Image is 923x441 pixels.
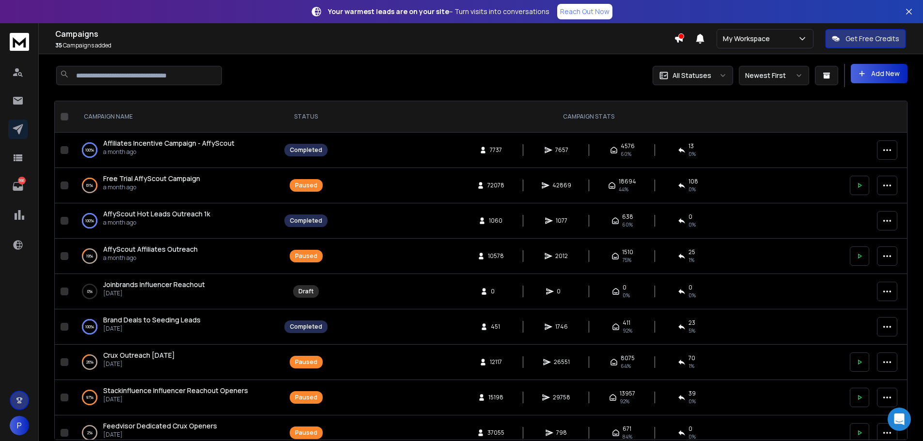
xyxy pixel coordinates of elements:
[103,350,175,360] a: Crux Outreach [DATE]
[620,397,629,405] span: 92 %
[103,386,248,395] span: Stackinfluence Influencer Reachout Openers
[851,64,907,83] button: Add New
[555,323,568,331] span: 1746
[85,145,94,155] p: 100 %
[328,7,449,16] strong: Your warmest leads are on your site
[845,34,899,44] p: Get Free Credits
[103,280,205,289] span: Joinbrands Influencer Reachout
[103,386,248,395] a: Stackinfluence Influencer Reachout Openers
[279,101,333,133] th: STATUS
[688,291,696,299] span: 0%
[739,66,809,85] button: Newest First
[72,101,279,133] th: CAMPAIGN NAME
[622,221,633,228] span: 60 %
[623,327,632,335] span: 92 %
[490,358,502,366] span: 12117
[103,219,210,227] p: a month ago
[103,174,200,183] span: Free Trial AffyScout Campaign
[620,390,635,397] span: 13957
[72,380,279,415] td: 97%Stackinfluence Influencer Reachout Openers[DATE]
[688,185,696,193] span: 0 %
[86,251,93,261] p: 19 %
[103,183,200,191] p: a month ago
[491,323,501,331] span: 451
[688,178,698,185] span: 108
[888,408,911,431] div: Open Intercom Messenger
[10,416,29,435] button: P
[103,395,248,403] p: [DATE]
[552,182,571,189] span: 42869
[290,217,322,225] div: Completed
[295,252,317,260] div: Paused
[557,4,612,19] a: Reach Out Now
[688,284,692,291] span: 0
[555,146,568,154] span: 7657
[85,322,94,332] p: 100 %
[487,182,504,189] span: 72078
[688,354,695,362] span: 70
[554,358,570,366] span: 26551
[85,216,94,226] p: 100 %
[688,425,692,433] span: 0
[72,203,279,239] td: 100%AffyScout Hot Leads Outreach 1ka month ago
[103,209,210,219] a: AffyScout Hot Leads Outreach 1k
[290,146,322,154] div: Completed
[103,431,217,439] p: [DATE]
[18,177,26,184] p: 166
[623,291,630,299] span: 0%
[622,256,631,264] span: 75 %
[333,101,844,133] th: CAMPAIGN STATS
[490,146,502,154] span: 7737
[688,150,696,158] span: 0 %
[72,133,279,168] td: 100%Affiliates Incentive Campaign - AffyScouta month ago
[621,150,631,158] span: 60 %
[103,289,205,297] p: [DATE]
[688,213,692,221] span: 0
[688,319,695,327] span: 23
[619,178,636,185] span: 18694
[688,327,695,335] span: 5 %
[489,217,502,225] span: 1060
[560,7,610,16] p: Reach Out Now
[87,428,93,438] p: 2 %
[622,213,633,221] span: 638
[295,182,317,189] div: Paused
[623,433,632,441] span: 84 %
[103,138,235,148] a: Affiliates Incentive Campaign - AffyScout
[723,34,774,44] p: My Workspace
[328,7,549,16] p: – Turn visits into conversations
[556,217,567,225] span: 1077
[103,421,217,430] span: Feedvisor Dedicated Crux Openers
[688,362,694,370] span: 1 %
[553,394,570,401] span: 29758
[8,177,28,196] a: 166
[72,168,279,203] td: 61%Free Trial AffyScout Campaigna month ago
[623,319,630,327] span: 411
[103,360,175,368] p: [DATE]
[298,288,313,295] div: Draft
[487,429,504,437] span: 37055
[72,274,279,309] td: 0%Joinbrands Influencer Reachout[DATE]
[621,354,635,362] span: 8075
[688,248,695,256] span: 25
[72,239,279,274] td: 19%AffyScout Affiliates Outreacha month ago
[103,325,201,333] p: [DATE]
[688,142,694,150] span: 13
[488,394,503,401] span: 15198
[103,280,205,289] a: Joinbrands Influencer Reachout
[55,42,674,49] p: Campaigns added
[555,252,568,260] span: 2012
[86,181,93,190] p: 61 %
[488,252,504,260] span: 10578
[623,284,626,291] span: 0
[688,397,696,405] span: 0 %
[103,244,198,254] a: AffyScout Affiliates Outreach
[290,323,322,331] div: Completed
[295,429,317,437] div: Paused
[103,315,201,324] span: Brand Deals to Seeding Leads
[619,185,628,193] span: 44 %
